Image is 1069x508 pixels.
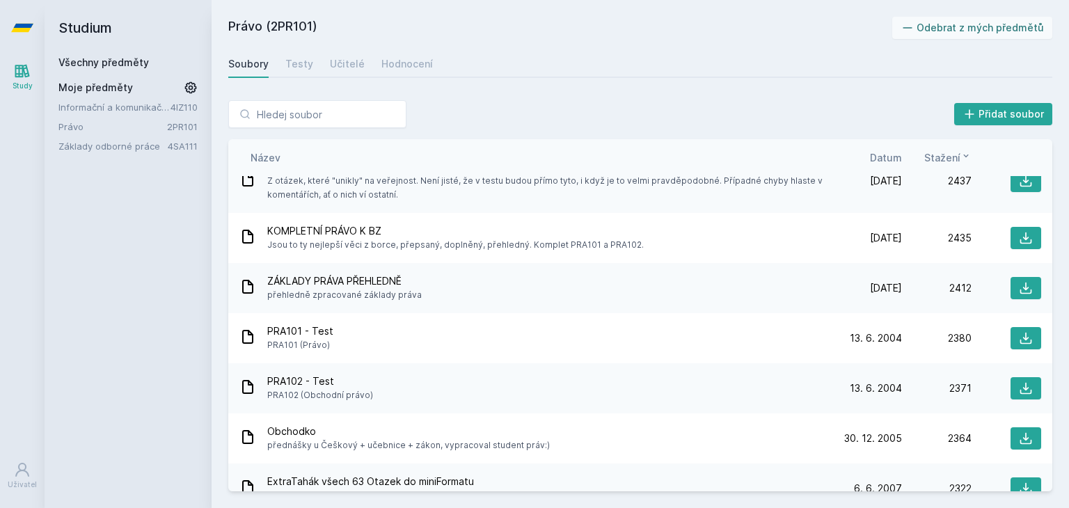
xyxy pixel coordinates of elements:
div: 2371 [902,381,972,395]
span: ExtraTahák všech 63 Otazek do miniFormatu [267,475,474,489]
input: Hledej soubor [228,100,406,128]
span: PRA102 (Obchodní právo) [267,388,373,402]
a: Testy [285,50,313,78]
div: Study [13,81,33,91]
span: Stažení [924,150,960,165]
span: [DATE] [870,231,902,245]
span: PRA101 - Test [267,324,333,338]
a: 4IZ110 [171,102,198,113]
button: Přidat soubor [954,103,1053,125]
a: Učitelé [330,50,365,78]
div: Učitelé [330,57,365,71]
span: přednášky u Češkový + učebnice + zákon, vypracoval student práv:) [267,438,550,452]
div: 2437 [902,174,972,188]
span: Jsou to ty nejlepší věci z borce, přepsaný, doplněný, přehledný. Komplet PRA101 a PRA102. [267,238,644,252]
span: ZÁKLADY PRÁVA PŘEHLEDNĚ [267,274,422,288]
a: Základy odborné práce [58,139,168,153]
div: Soubory [228,57,269,71]
span: KOMPLETNÍ PRÁVO K BZ [267,224,644,238]
button: Odebrat z mých předmětů [892,17,1053,39]
a: 2PR101 [167,121,198,132]
div: 2364 [902,431,972,445]
span: PRA101 (Právo) [267,338,333,352]
a: Všechny předměty [58,56,149,68]
span: přehledně zpracované základy práva [267,288,422,302]
button: Datum [870,150,902,165]
a: Soubory [228,50,269,78]
span: 13. 6. 2004 [850,381,902,395]
div: 2412 [902,281,972,295]
span: PRA102 - Test [267,374,373,388]
a: Informační a komunikační technologie [58,100,171,114]
button: Stažení [924,150,972,165]
span: 63 otazek na 2PR101 v tahaku> vytisknout a jít:) [267,489,474,502]
a: Právo [58,120,167,134]
span: 6. 6. 2007 [854,482,902,495]
span: Moje předměty [58,81,133,95]
a: 4SA111 [168,141,198,152]
a: Study [3,56,42,98]
span: 13. 6. 2004 [850,331,902,345]
span: Obchodko [267,424,550,438]
span: [DATE] [870,281,902,295]
span: Z otázek, které "unikly" na veřejnost. Není jisté, že v testu budou přímo tyto, i když je to velm... [267,174,827,202]
div: 2435 [902,231,972,245]
span: 30. 12. 2005 [844,431,902,445]
div: Hodnocení [381,57,433,71]
a: Hodnocení [381,50,433,78]
div: Uživatel [8,479,37,490]
a: Uživatel [3,454,42,497]
div: Testy [285,57,313,71]
div: 2380 [902,331,972,345]
div: 2322 [902,482,972,495]
span: [DATE] [870,174,902,188]
h2: Právo (2PR101) [228,17,892,39]
button: Název [251,150,280,165]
